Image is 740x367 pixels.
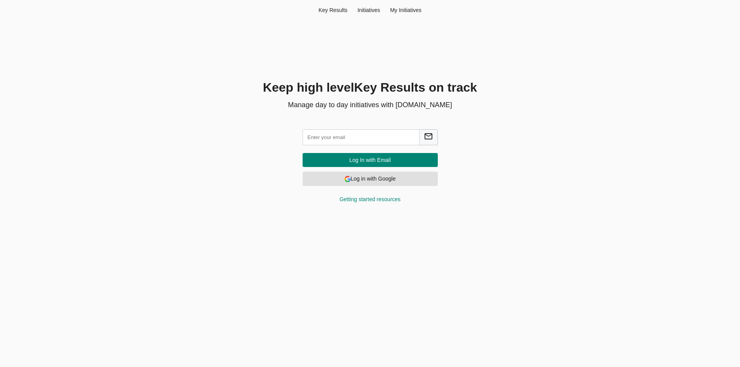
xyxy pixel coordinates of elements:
span: Log In with Email [309,155,432,165]
p: Manage day to day initiatives with [DOMAIN_NAME] [193,100,547,110]
div: Getting started resources [303,195,438,203]
button: Log in with GoogleLog in with Google [303,172,438,186]
h1: Keep high level Key Result s on track [193,79,547,97]
div: Key Result s [313,6,352,14]
input: Enter your email [303,129,420,145]
span: Log in with Google [309,174,432,184]
button: Log In with Email [303,153,438,167]
img: Log in with Google [345,176,351,182]
div: Initiatives [352,6,385,14]
div: My Initiatives [385,6,427,14]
